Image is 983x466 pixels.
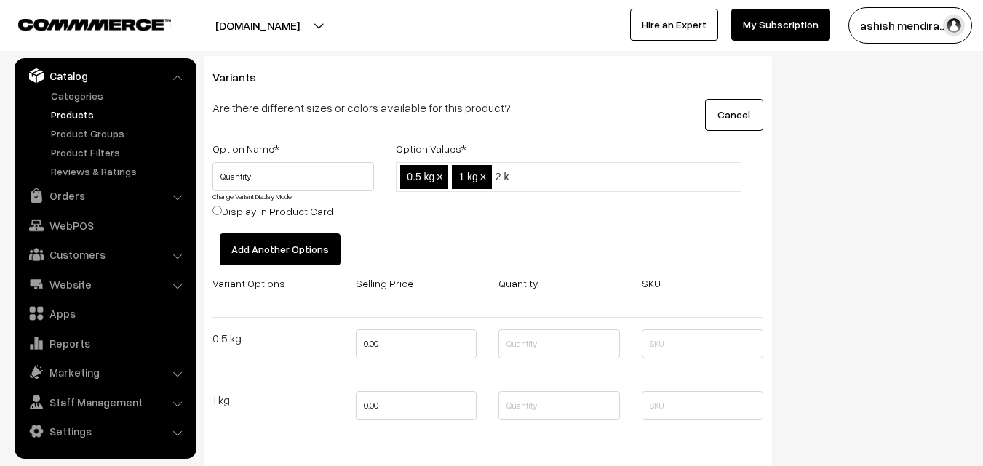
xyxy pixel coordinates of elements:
a: My Subscription [731,9,830,41]
a: Categories [47,88,191,103]
label: Variant Options [212,276,285,291]
label: Option Name [212,141,279,156]
a: Apps [18,300,191,326]
a: Products [47,107,191,122]
a: Hire an Expert [630,9,718,41]
label: Display in Product Card [212,204,333,219]
a: Orders [18,182,191,209]
input: SKU [642,329,763,358]
input: Option Name [212,162,374,191]
a: Reviews & Ratings [47,164,191,179]
a: Settings [18,418,191,444]
input: Quantity [498,391,620,420]
div: 1 kg [212,391,334,409]
input: SKU [642,391,763,420]
a: Product Filters [47,145,191,160]
a: Change Variant Display Mode [212,192,292,201]
a: Product Groups [47,126,191,141]
a: Marketing [18,359,191,385]
a: COMMMERCE [18,15,146,32]
label: Quantity [498,276,538,291]
a: Catalog [18,63,191,89]
input: Quantity [498,329,620,358]
a: Reports [18,330,191,356]
span: Variants [212,70,274,84]
div: 0.5 kg [212,329,334,347]
label: Option Values [396,141,466,156]
label: Selling Price [356,276,413,291]
a: Staff Management [18,389,191,415]
input: Price [356,391,477,420]
span: 1 kg [458,171,477,182]
input: Price [356,329,477,358]
span: × [437,171,443,183]
a: WebPOS [18,212,191,238]
button: Cancel [705,99,763,131]
label: SKU [642,276,661,291]
input: Display in Product Card [212,206,222,215]
span: × [479,171,486,183]
img: COMMMERCE [18,19,171,30]
button: Add Another Options [220,233,341,265]
a: Website [18,271,191,297]
span: 0.5 kg [407,171,434,182]
img: user [943,15,965,36]
button: ashish mendira… [848,7,972,44]
a: Customers [18,241,191,268]
p: Are there different sizes or colors available for this product? [212,99,572,116]
button: [DOMAIN_NAME] [164,7,351,44]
